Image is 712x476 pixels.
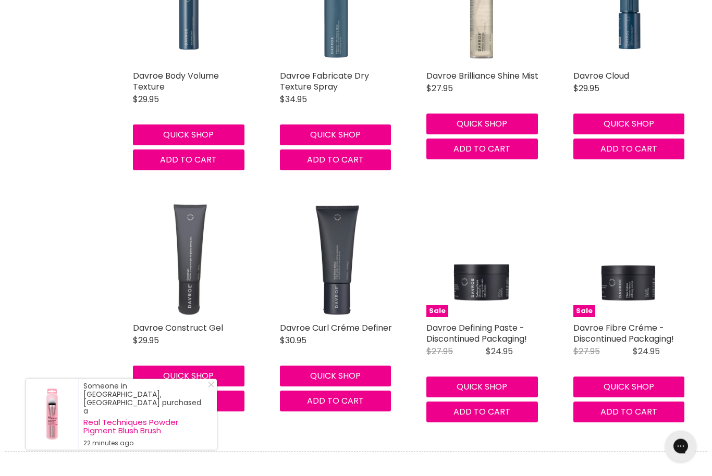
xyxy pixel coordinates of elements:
[426,114,538,135] button: Quick shop
[573,139,685,160] button: Add to cart
[426,83,453,95] span: $27.95
[600,143,657,155] span: Add to cart
[133,202,249,318] a: Davroe Construct Gel Davroe Construct Gel
[573,346,600,358] span: $27.95
[280,125,391,146] button: Quick shop
[83,418,206,435] a: Real Techniques Powder Pigment Blush Brush
[426,202,542,318] img: Davroe Defining Paste - Discontinued Packaging!
[426,202,542,318] a: Davroe Defining Paste Davroe Defining Paste - Discontinued Packaging! Sale
[133,150,244,171] button: Add to cart
[573,322,674,345] a: Davroe Fibre Créme - Discontinued Packaging!
[133,322,223,334] a: Davroe Construct Gel
[426,346,453,358] span: $27.95
[573,114,685,135] button: Quick shop
[573,83,599,95] span: $29.95
[280,150,391,171] button: Add to cart
[83,439,206,447] small: 22 minutes ago
[426,377,538,398] button: Quick shop
[26,379,78,450] a: Visit product page
[426,306,448,318] span: Sale
[204,382,214,392] a: Close Notification
[573,306,595,318] span: Sale
[280,202,396,318] img: Davroe Curl Créme Definer
[426,402,538,423] button: Add to cart
[426,139,538,160] button: Add to cart
[633,346,660,358] span: $24.95
[426,322,527,345] a: Davroe Defining Paste - Discontinued Packaging!
[573,402,685,423] button: Add to cart
[307,395,364,407] span: Add to cart
[280,202,396,318] a: Davroe Curl Creme Davroe Curl Créme Definer
[573,377,685,398] button: Quick shop
[280,322,392,334] a: Davroe Curl Créme Definer
[133,335,159,347] span: $29.95
[133,202,249,318] img: Davroe Construct Gel
[280,94,307,106] span: $34.95
[573,202,689,318] img: Davroe Fibre Créme - Discontinued Packaging!
[208,382,214,388] svg: Close Icon
[160,154,217,166] span: Add to cart
[280,391,391,412] button: Add to cart
[133,125,244,146] button: Quick shop
[133,366,244,387] button: Quick shop
[486,346,513,358] span: $24.95
[280,366,391,387] button: Quick shop
[280,70,369,93] a: Davroe Fabricate Dry Texture Spray
[573,70,629,82] a: Davroe Cloud
[453,143,510,155] span: Add to cart
[280,335,306,347] span: $30.95
[83,382,206,447] div: Someone in [GEOGRAPHIC_DATA], [GEOGRAPHIC_DATA] purchased a
[600,406,657,418] span: Add to cart
[453,406,510,418] span: Add to cart
[133,70,219,93] a: Davroe Body Volume Texture
[133,94,159,106] span: $29.95
[573,202,689,318] a: Davroe Fibre Creme Davroe Fibre Créme - Discontinued Packaging! Sale
[426,70,538,82] a: Davroe Brilliance Shine Mist
[660,427,702,466] iframe: Gorgias live chat messenger
[307,154,364,166] span: Add to cart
